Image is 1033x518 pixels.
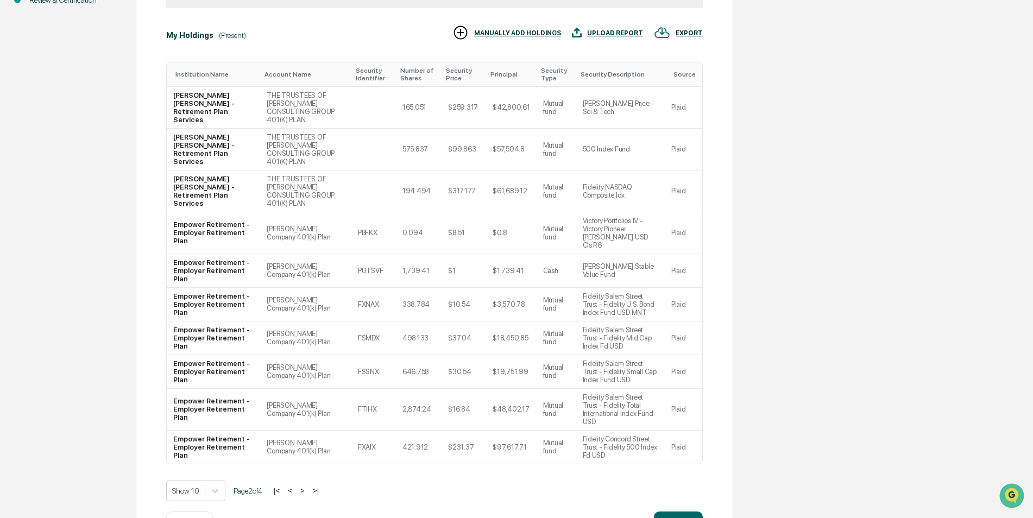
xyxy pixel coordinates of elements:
td: Fidelity Salem Street Trust - Fidelity Mid Cap Index Fd USD [576,321,665,355]
div: Toggle SortBy [400,67,437,82]
div: UPLOAD REPORT [587,29,643,37]
td: Mutual fund [537,288,576,321]
td: $8.51 [442,212,486,254]
div: 🖐️ [11,138,20,147]
td: $10.54 [442,288,486,321]
td: Empower Retirement - Employer Retirement Plan [167,321,260,355]
td: $48,402.17 [486,389,536,431]
td: 421.912 [396,431,442,464]
td: [PERSON_NAME] [PERSON_NAME] - Retirement Plan Services [167,129,260,170]
td: $231.37 [442,431,486,464]
div: (Present) [219,31,246,40]
div: MANUALLY ADD HOLDINGS [474,29,561,37]
td: FSMDX [351,321,396,355]
td: Empower Retirement - Employer Retirement Plan [167,355,260,389]
td: [PERSON_NAME] [PERSON_NAME] - Retirement Plan Services [167,87,260,129]
a: 🔎Data Lookup [7,153,73,173]
td: Mutual fund [537,129,576,170]
td: Fidelity NASDAQ Composite Idx [576,170,665,212]
td: $61,689.12 [486,170,536,212]
img: EXPORT [654,24,670,41]
td: Empower Retirement - Employer Retirement Plan [167,254,260,288]
td: Plaid [665,129,702,170]
td: Fidelity Salem Street Trust - Fidelity U.S. Bond Index Fund USD MNT [576,288,665,321]
img: 1746055101610-c473b297-6a78-478c-a979-82029cc54cd1 [11,83,30,103]
td: [PERSON_NAME] Stable Value Fund [576,254,665,288]
td: FXNAX [351,288,396,321]
td: $16.84 [442,389,486,431]
td: Fidelity Concord Street Trust - Fidelity 500 Index Fd USD [576,431,665,464]
a: 🗄️Attestations [74,132,139,152]
td: Victory Portfolios IV - Victory Pioneer [PERSON_NAME] USD Cls R6 [576,212,665,254]
a: Powered byPylon [77,184,131,192]
td: Fidelity Salem Street Trust - Fidelity Total International Index Fund USD [576,389,665,431]
td: [PERSON_NAME] Company 401(k) Plan [260,389,351,431]
td: Empower Retirement - Employer Retirement Plan [167,431,260,464]
td: Plaid [665,87,702,129]
td: [PERSON_NAME] Company 401(k) Plan [260,355,351,389]
div: 🗄️ [79,138,87,147]
td: $42,800.61 [486,87,536,129]
td: Cash [537,254,576,288]
td: Plaid [665,170,702,212]
td: $0.8 [486,212,536,254]
td: Mutual fund [537,212,576,254]
div: Toggle SortBy [673,71,698,78]
td: $18,450.85 [486,321,536,355]
button: |< [270,486,283,495]
div: Toggle SortBy [541,67,572,82]
td: 1,739.41 [396,254,442,288]
img: UPLOAD REPORT [572,24,582,41]
td: [PERSON_NAME] [PERSON_NAME] - Retirement Plan Services [167,170,260,212]
p: How can we help? [11,23,198,40]
div: Toggle SortBy [175,71,256,78]
td: Empower Retirement - Employer Retirement Plan [167,288,260,321]
td: Mutual fund [537,389,576,431]
button: < [285,486,295,495]
div: Toggle SortBy [490,71,532,78]
a: 🖐️Preclearance [7,132,74,152]
td: THE TRUSTEES OF [PERSON_NAME] CONSULTING GROUP 401(K) PLAN [260,170,351,212]
td: 646.758 [396,355,442,389]
td: FSSNX [351,355,396,389]
td: $37.04 [442,321,486,355]
button: Start new chat [185,86,198,99]
img: MANUALLY ADD HOLDINGS [452,24,469,41]
span: Preclearance [22,137,70,148]
td: Empower Retirement - Employer Retirement Plan [167,389,260,431]
td: Plaid [665,431,702,464]
td: $317.177 [442,170,486,212]
button: > [297,486,308,495]
td: [PERSON_NAME] Company 401(k) Plan [260,254,351,288]
td: Plaid [665,355,702,389]
td: 2,874.24 [396,389,442,431]
span: Attestations [90,137,135,148]
button: >| [310,486,322,495]
td: $57,504.8 [486,129,536,170]
div: Start new chat [37,83,178,94]
td: PBFKX [351,212,396,254]
td: Mutual fund [537,87,576,129]
td: Plaid [665,321,702,355]
td: [PERSON_NAME] Company 401(k) Plan [260,321,351,355]
td: PUTSVF [351,254,396,288]
td: 194.494 [396,170,442,212]
td: Empower Retirement - Employer Retirement Plan [167,212,260,254]
div: My Holdings [166,31,213,40]
td: 575.837 [396,129,442,170]
span: Page 2 of 4 [234,487,262,495]
td: $99.863 [442,129,486,170]
td: 165.051 [396,87,442,129]
td: Mutual fund [537,431,576,464]
td: 500 Index Fund [576,129,665,170]
td: [PERSON_NAME] Price Sci & Tech [576,87,665,129]
td: Plaid [665,212,702,254]
td: $1 [442,254,486,288]
span: Data Lookup [22,157,68,168]
div: 🔎 [11,159,20,167]
div: Toggle SortBy [581,71,660,78]
td: Fidelity Salem Street Trust - Fidelity Small Cap Index Fund USD [576,355,665,389]
td: $19,751.99 [486,355,536,389]
div: EXPORT [676,29,703,37]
